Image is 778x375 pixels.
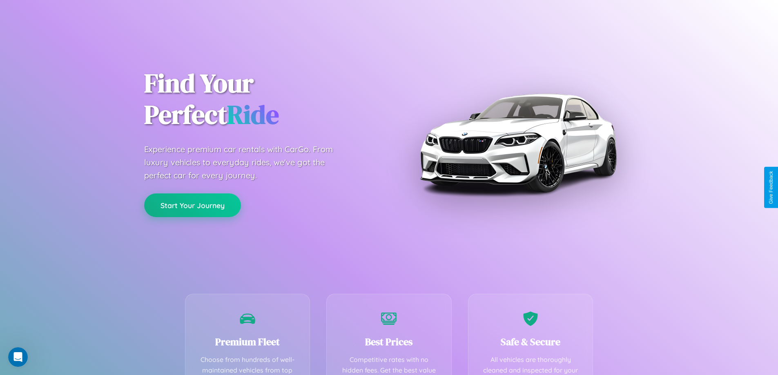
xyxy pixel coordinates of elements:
button: Start Your Journey [144,193,241,217]
p: Experience premium car rentals with CarGo. From luxury vehicles to everyday rides, we've got the ... [144,143,348,182]
h3: Safe & Secure [481,335,581,348]
h3: Premium Fleet [198,335,298,348]
img: Premium BMW car rental vehicle [416,41,620,245]
iframe: Intercom live chat [8,347,28,367]
span: Ride [227,97,279,132]
div: Give Feedback [768,171,774,204]
h1: Find Your Perfect [144,68,377,131]
h3: Best Prices [339,335,439,348]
